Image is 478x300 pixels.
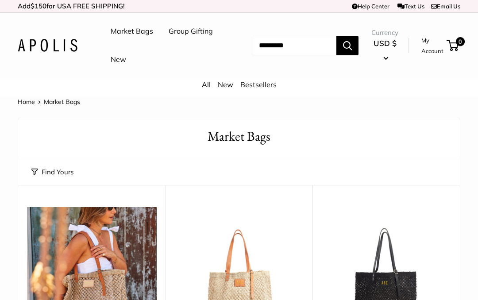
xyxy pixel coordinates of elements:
a: New [111,53,126,66]
a: Home [18,98,35,106]
button: USD $ [371,36,398,65]
button: Find Yours [31,166,73,178]
nav: Breadcrumb [18,96,80,108]
a: Text Us [397,3,424,10]
img: Apolis [18,39,77,52]
a: Group Gifting [169,25,213,38]
h1: Market Bags [31,127,447,146]
a: Email Us [431,3,460,10]
button: Search [336,36,358,55]
a: Market Bags [111,25,153,38]
span: Currency [371,27,398,39]
a: Help Center [352,3,389,10]
span: $150 [31,2,46,10]
a: New [218,80,233,89]
a: 0 [447,40,459,51]
span: USD $ [374,38,397,48]
a: Bestsellers [240,80,277,89]
a: All [202,80,211,89]
a: My Account [421,35,443,57]
span: Market Bags [44,98,80,106]
span: 0 [456,37,465,46]
input: Search... [252,36,336,55]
